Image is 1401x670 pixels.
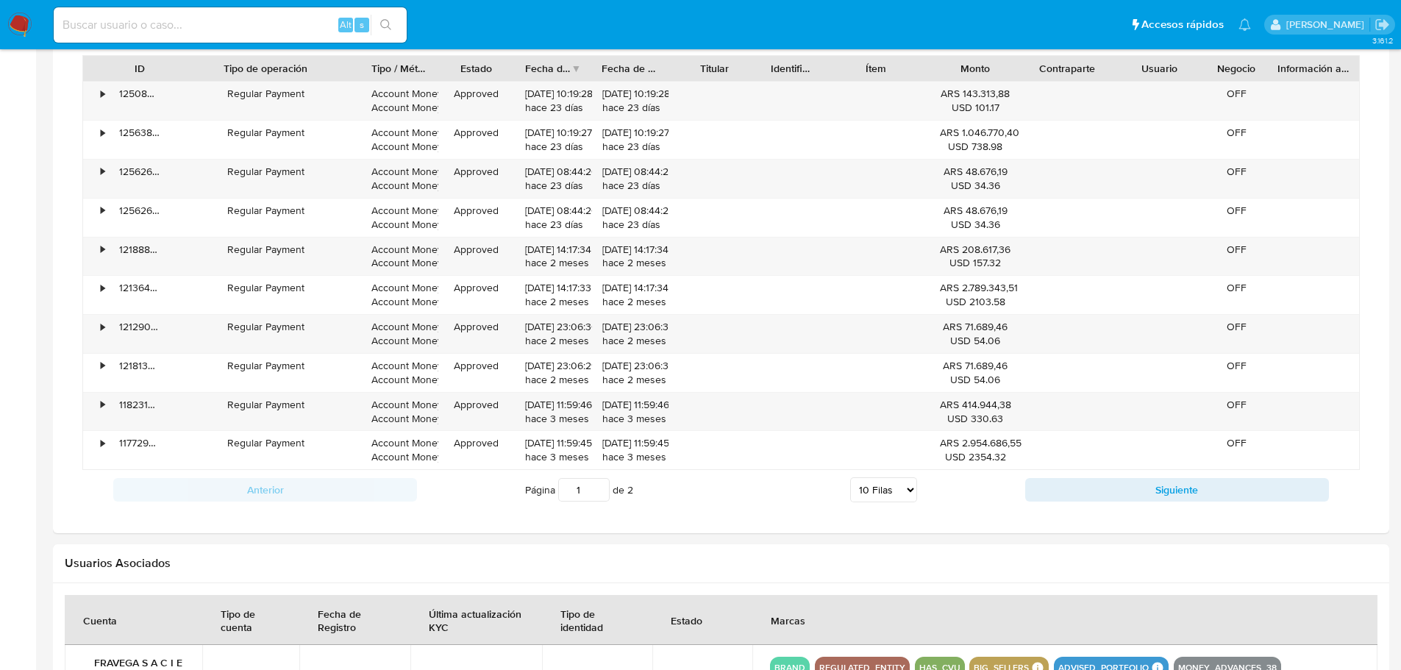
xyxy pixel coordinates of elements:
a: Notificaciones [1238,18,1251,31]
span: Alt [340,18,352,32]
span: 3.161.2 [1372,35,1394,46]
p: alan.sanchez@mercadolibre.com [1286,18,1369,32]
input: Buscar usuario o caso... [54,15,407,35]
span: Accesos rápidos [1141,17,1224,32]
button: search-icon [371,15,401,35]
h2: Usuarios Asociados [65,556,1377,571]
a: Salir [1375,17,1390,32]
span: s [360,18,364,32]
